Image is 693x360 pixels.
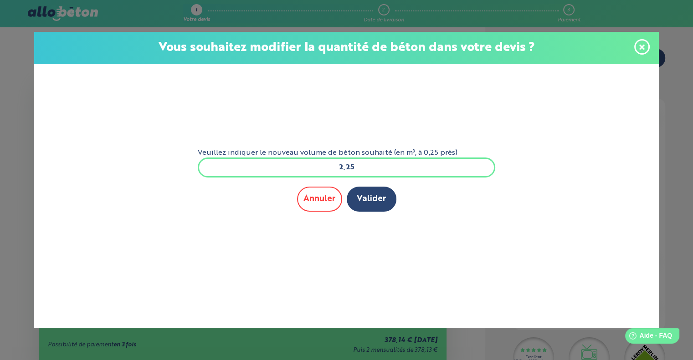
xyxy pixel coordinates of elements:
iframe: Help widget launcher [612,325,683,350]
button: Annuler [297,187,342,212]
button: Valider [347,187,396,212]
input: xxx [198,157,496,177]
label: Veuillez indiquer le nouveau volume de béton souhaité (en m³, à 0,25 près) [198,149,496,157]
p: Vous souhaitez modifier la quantité de béton dans votre devis ? [43,41,650,55]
